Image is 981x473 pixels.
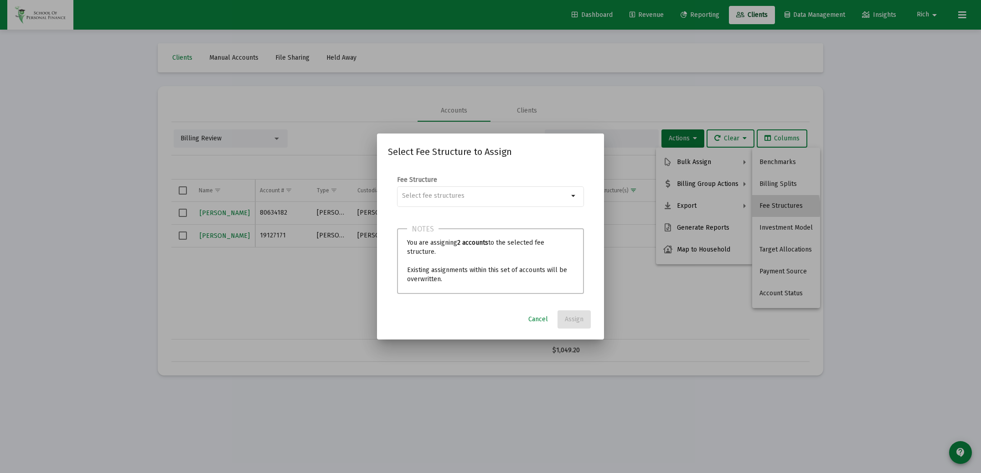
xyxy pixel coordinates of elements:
button: Assign [558,310,591,329]
input: Select fee structures [402,192,568,200]
div: You are assigning to the selected fee structure. Existing assignments within this set of accounts... [397,228,584,294]
label: Fee Structure [397,176,437,184]
span: Assign [565,315,583,323]
h3: Notes [407,223,439,236]
b: 2 accounts [457,239,488,247]
mat-chip-list: Selection [402,190,568,201]
mat-icon: arrow_drop_down [568,190,579,201]
span: Cancel [528,315,548,323]
h2: Select Fee Structure to Assign [388,144,593,159]
button: Cancel [521,310,555,329]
